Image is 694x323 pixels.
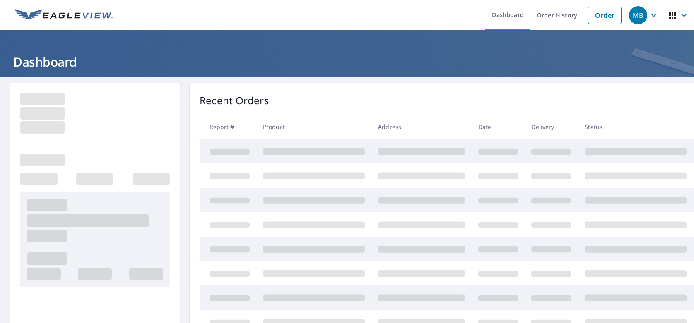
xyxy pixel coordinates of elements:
h1: Dashboard [10,53,684,70]
div: MB [629,6,647,24]
th: Status [578,115,693,139]
th: Delivery [525,115,578,139]
th: Address [371,115,472,139]
th: Product [256,115,371,139]
p: Recent Orders [200,93,269,108]
th: Report # [200,115,256,139]
img: EV Logo [15,9,113,22]
th: Date [472,115,525,139]
a: Order [588,7,622,24]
